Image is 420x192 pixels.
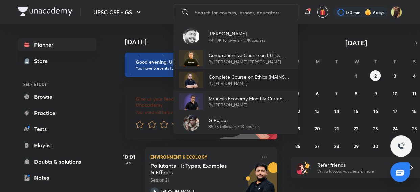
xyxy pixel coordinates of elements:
[209,95,293,102] p: Mrunal's Economy Monthly Current 2025-August for all exams
[209,117,259,124] p: G Rajput
[173,69,298,91] a: AvatarComplete Course on Ethics (MAINS GS-IV)By [PERSON_NAME]
[209,59,293,65] p: By [PERSON_NAME] [PERSON_NAME]
[397,142,405,150] img: ttu
[209,37,265,43] p: 449.9K followers • 1.9K courses
[209,80,293,87] p: By [PERSON_NAME]
[173,91,298,112] a: AvatarMrunal's Economy Monthly Current 2025-August for all examsBy [PERSON_NAME]
[173,47,298,69] a: AvatarComprehensive Course on Ethics, Integrity & AptitudeBy [PERSON_NAME] [PERSON_NAME]
[209,52,293,59] p: Comprehensive Course on Ethics, Integrity & Aptitude
[183,115,199,131] img: Avatar
[179,93,203,110] img: Avatar
[209,102,293,108] p: By [PERSON_NAME]
[179,50,203,66] img: Avatar
[179,72,203,88] img: Avatar
[209,73,293,80] p: Complete Course on Ethics (MAINS GS-IV)
[173,112,298,134] a: AvatarG Rajput85.2K followers • 1K courses
[183,28,199,45] img: Avatar
[173,26,298,47] a: Avatar[PERSON_NAME]449.9K followers • 1.9K courses
[209,30,265,37] p: [PERSON_NAME]
[209,124,259,130] p: 85.2K followers • 1K courses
